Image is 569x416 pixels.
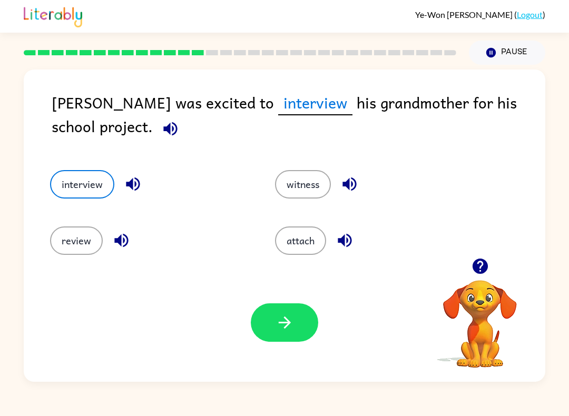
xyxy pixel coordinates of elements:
video: Your browser must support playing .mp4 files to use Literably. Please try using another browser. [427,264,533,369]
button: Pause [469,41,545,65]
button: witness [275,170,331,199]
a: Logout [517,9,543,19]
button: interview [50,170,114,199]
span: Ye-Won [PERSON_NAME] [415,9,514,19]
button: review [50,226,103,255]
div: [PERSON_NAME] was excited to his grandmother for his school project. [52,91,545,149]
span: interview [278,91,352,115]
button: attach [275,226,326,255]
div: ( ) [415,9,545,19]
img: Literably [24,4,82,27]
